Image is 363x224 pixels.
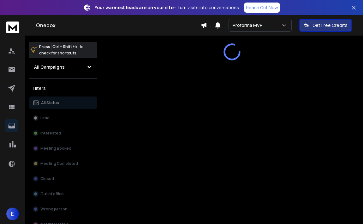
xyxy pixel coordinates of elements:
[95,4,174,10] strong: Your warmest leads are on your site
[34,64,65,70] h1: All Campaigns
[6,208,19,220] button: E
[39,44,84,56] p: Press to check for shortcuts.
[95,4,239,11] p: – Turn visits into conversations
[36,22,201,29] h1: Onebox
[6,22,19,33] img: logo
[246,4,278,11] p: Reach Out Now
[29,84,97,93] h3: Filters
[312,22,348,28] p: Get Free Credits
[233,22,265,28] p: Proforma MVP
[299,19,352,32] button: Get Free Credits
[51,43,78,50] span: Ctrl + Shift + k
[29,61,97,73] button: All Campaigns
[244,3,280,13] a: Reach Out Now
